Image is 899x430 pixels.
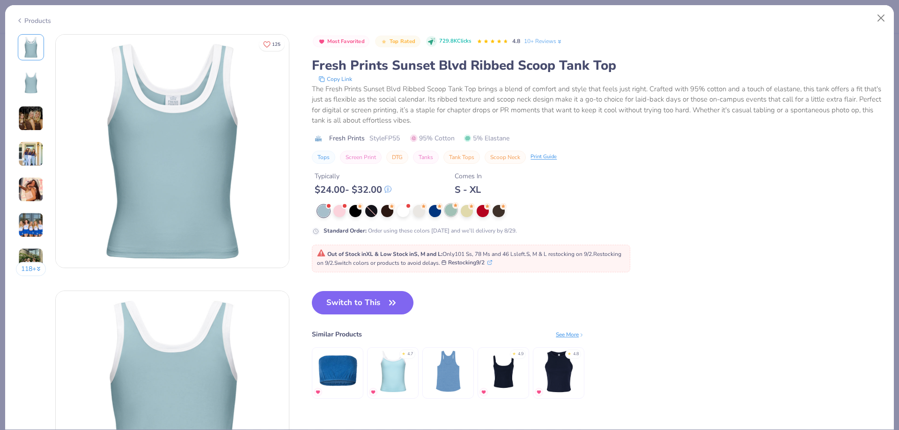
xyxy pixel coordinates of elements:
img: MostFav.gif [370,389,376,395]
img: Back [20,72,42,94]
img: Fresh Prints Terry Bandeau [316,349,360,394]
button: Close [872,9,890,27]
button: 118+ [16,262,46,276]
div: Similar Products [312,329,362,339]
span: 729.8K Clicks [439,37,471,45]
div: 4.8 Stars [477,34,508,49]
img: brand logo [312,135,324,142]
span: Fresh Prints [329,133,365,143]
img: User generated content [18,141,44,167]
button: Restocking9/2 [442,258,492,267]
div: S - XL [455,184,482,196]
button: Tanks [413,151,439,164]
div: ★ [512,351,516,355]
img: User generated content [18,177,44,202]
div: Order using these colors [DATE] and we’ll delivery by 8/29. [324,226,517,235]
strong: Standard Order : [324,227,367,234]
img: MostFav.gif [536,389,542,395]
span: 95% Cotton [410,133,455,143]
div: 4.7 [407,351,413,357]
button: copy to clipboard [316,74,355,84]
span: 125 [272,42,280,47]
div: 4.9 [518,351,523,357]
button: Screen Print [340,151,382,164]
button: Badge Button [313,36,369,48]
button: Like [259,37,285,51]
span: Style FP55 [369,133,400,143]
a: 10+ Reviews [524,37,563,45]
span: Top Rated [390,39,416,44]
div: Print Guide [531,153,557,161]
img: User generated content [18,106,44,131]
button: Badge Button [375,36,420,48]
img: Fresh Prints Cali Camisole Top [371,349,415,394]
img: Bella Canvas Ladies' Micro Ribbed Scoop Tank [481,349,526,394]
img: User generated content [18,248,44,273]
button: Tank Tops [443,151,480,164]
img: MostFav.gif [315,389,321,395]
img: MostFav.gif [481,389,486,395]
strong: & Low Stock in S, M and L : [375,250,442,258]
img: Most Favorited sort [318,38,325,45]
div: 4.8 [573,351,579,357]
div: $ 24.00 - $ 32.00 [315,184,391,196]
span: 5% Elastane [464,133,509,143]
strong: Out of Stock in XL [327,250,375,258]
div: See More [556,330,584,339]
button: Switch to This [312,291,413,314]
img: Los Angeles Apparel Tri Blend Racerback Tank 3.7oz [426,349,471,394]
div: Comes In [455,171,482,181]
span: 4.8 [512,37,520,45]
img: Top Rated sort [380,38,388,45]
img: User generated content [18,212,44,238]
div: Fresh Prints Sunset Blvd Ribbed Scoop Tank Top [312,57,883,74]
span: Most Favorited [327,39,365,44]
div: The Fresh Prints Sunset Blvd Ribbed Scoop Tank Top brings a blend of comfort and style that feels... [312,84,883,126]
div: ★ [567,351,571,355]
img: Front [56,35,289,268]
img: Front [20,36,42,58]
button: Scoop Neck [485,151,526,164]
div: ★ [402,351,405,355]
button: Tops [312,151,335,164]
div: Typically [315,171,391,181]
div: Products [16,16,51,26]
span: Only 101 Ss, 78 Ms and 46 Ls left. S, M & L restocking on 9/2. Restocking on 9/2. Switch colors o... [317,250,621,267]
button: DTG [386,151,408,164]
img: Bella + Canvas Ladies' Micro Ribbed Racerback Tank [537,349,581,394]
